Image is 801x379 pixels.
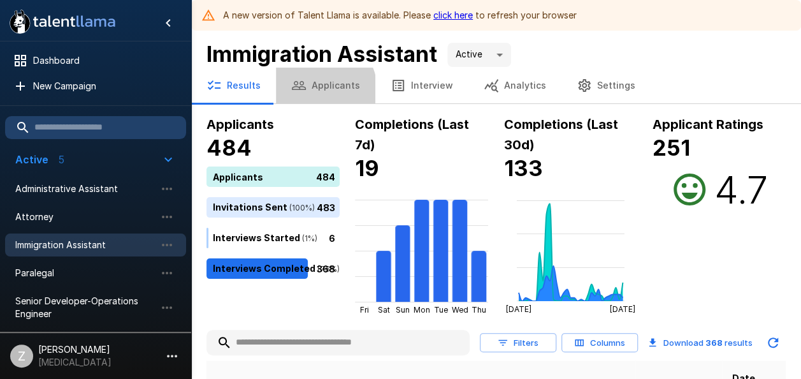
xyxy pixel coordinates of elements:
p: 484 [316,170,335,183]
b: Immigration Assistant [206,41,437,67]
tspan: Fri [360,305,369,315]
tspan: [DATE] [505,304,531,314]
button: Settings [561,68,651,103]
b: 484 [206,135,252,161]
button: Applicants [276,68,375,103]
p: 368 [317,262,335,275]
b: Applicant Ratings [653,117,763,132]
p: 483 [317,200,335,214]
button: Filters [480,333,556,353]
button: Results [191,68,276,103]
button: Analytics [468,68,561,103]
tspan: Sun [396,305,410,315]
b: 251 [653,135,690,161]
tspan: Thu [472,305,486,315]
div: A new version of Talent Llama is available. Please to refresh your browser [223,4,577,27]
b: Completions (Last 30d) [504,117,618,152]
div: Active [447,43,511,67]
tspan: Wed [452,305,468,315]
button: Download 368 results [643,330,758,355]
button: Interview [375,68,468,103]
tspan: [DATE] [610,304,635,314]
tspan: Sat [378,305,390,315]
b: 368 [705,338,723,348]
tspan: Mon [414,305,430,315]
b: Applicants [206,117,274,132]
tspan: Tue [434,305,448,315]
b: Completions (Last 7d) [355,117,469,152]
h2: 4.7 [714,167,767,212]
p: 6 [329,231,335,244]
button: Updated Today - 3:15 PM [760,330,786,355]
a: click here [433,10,473,20]
b: 133 [504,155,543,181]
button: Columns [561,333,638,353]
b: 19 [355,155,379,181]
